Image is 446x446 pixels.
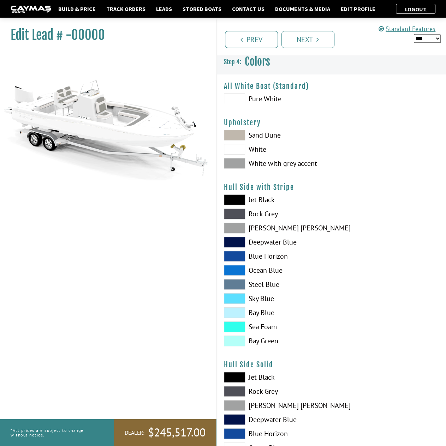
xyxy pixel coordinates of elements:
label: Blue Horizon [224,251,325,261]
label: [PERSON_NAME] [PERSON_NAME] [224,400,325,411]
h4: All White Boat (Standard) [224,82,439,91]
label: Rock Grey [224,209,325,219]
label: Bay Blue [224,307,325,318]
a: Leads [153,4,176,13]
label: Jet Black [224,372,325,382]
h1: Edit Lead # -00000 [11,27,198,43]
a: Track Orders [103,4,149,13]
h4: Hull Side with Stripe [224,183,439,192]
label: Sky Blue [224,293,325,304]
a: Dealer:$245,517.00 [114,419,216,446]
a: Contact Us [228,4,268,13]
h4: Hull Side Solid [224,360,439,369]
a: Edit Profile [337,4,379,13]
label: Jet Black [224,194,325,205]
a: Documents & Media [272,4,334,13]
label: Sea Foam [224,321,325,332]
label: Deepwater Blue [224,414,325,425]
label: Deepwater Blue [224,237,325,247]
label: [PERSON_NAME] [PERSON_NAME] [224,223,325,233]
a: Standard Features [379,25,435,33]
a: Stored Boats [179,4,225,13]
label: Bay Green [224,336,325,346]
label: White [224,144,325,155]
label: Blue Horizon [224,428,325,439]
label: Sand Dune [224,130,325,140]
span: $245,517.00 [148,425,206,440]
p: *All prices are subject to change without notice. [11,424,98,441]
a: Build & Price [55,4,99,13]
span: Dealer: [125,429,144,436]
h4: Upholstery [224,118,439,127]
a: Next [281,31,334,48]
label: White with grey accent [224,158,325,169]
label: Pure White [224,94,325,104]
a: Logout [402,6,430,13]
a: Prev [225,31,278,48]
label: Rock Grey [224,386,325,397]
img: caymas-dealer-connect-2ed40d3bc7270c1d8d7ffb4b79bf05adc795679939227970def78ec6f6c03838.gif [11,6,51,13]
label: Steel Blue [224,279,325,290]
label: Ocean Blue [224,265,325,276]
